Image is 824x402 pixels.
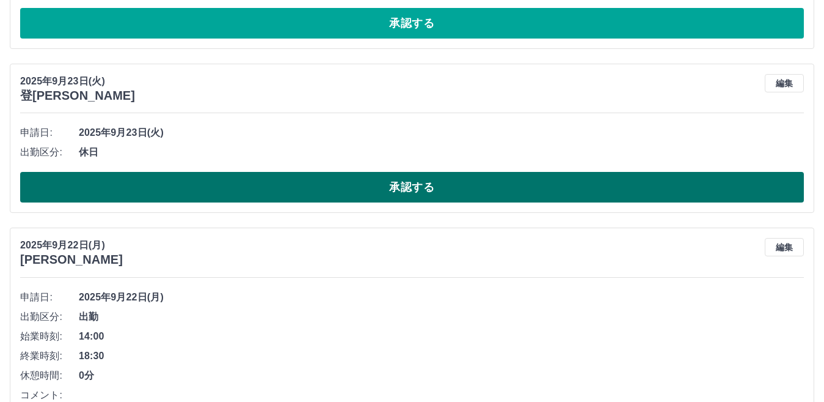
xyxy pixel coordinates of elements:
span: 出勤区分: [20,145,79,160]
h3: 登[PERSON_NAME] [20,89,135,103]
span: 出勤区分: [20,310,79,324]
button: 編集 [765,74,804,92]
p: 2025年9月23日(火) [20,74,135,89]
button: 承認する [20,8,804,39]
span: 休憩時間: [20,368,79,383]
span: 終業時刻: [20,349,79,363]
button: 承認する [20,172,804,203]
span: 2025年9月23日(火) [79,125,804,140]
span: 0分 [79,368,804,383]
span: 18:30 [79,349,804,363]
button: 編集 [765,238,804,256]
h3: [PERSON_NAME] [20,253,123,267]
span: 申請日: [20,125,79,140]
span: 申請日: [20,290,79,305]
span: 始業時刻: [20,329,79,344]
span: 休日 [79,145,804,160]
span: 2025年9月22日(月) [79,290,804,305]
span: 14:00 [79,329,804,344]
span: 出勤 [79,310,804,324]
p: 2025年9月22日(月) [20,238,123,253]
